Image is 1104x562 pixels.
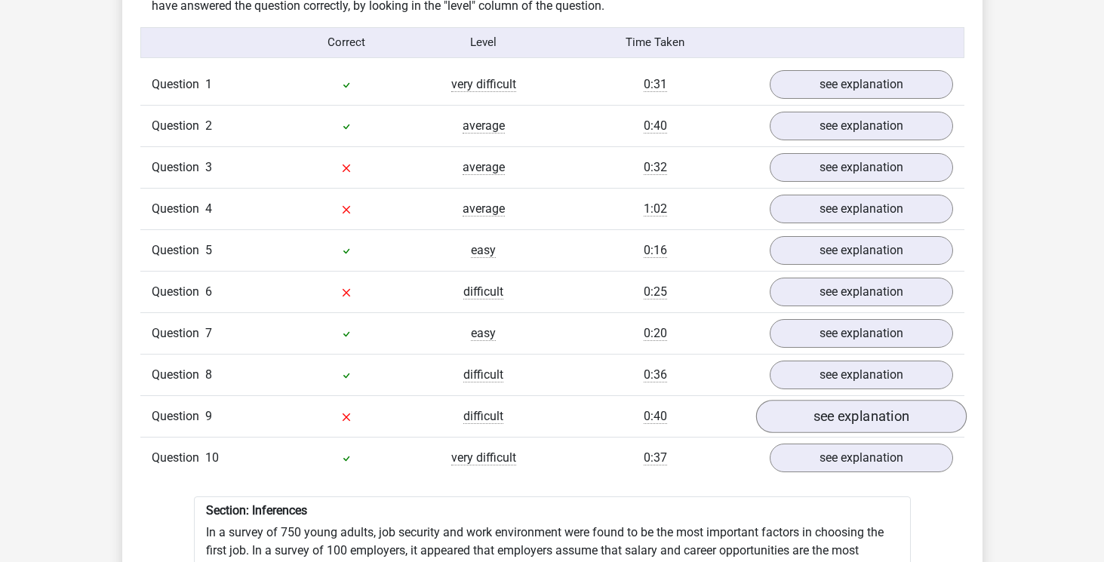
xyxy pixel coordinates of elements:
[152,117,205,135] span: Question
[451,450,516,465] span: very difficult
[644,118,667,134] span: 0:40
[152,366,205,384] span: Question
[205,243,212,257] span: 5
[205,201,212,216] span: 4
[152,200,205,218] span: Question
[644,160,667,175] span: 0:32
[770,70,953,99] a: see explanation
[463,118,505,134] span: average
[152,75,205,94] span: Question
[278,34,415,51] div: Correct
[205,326,212,340] span: 7
[152,324,205,342] span: Question
[205,160,212,174] span: 3
[152,158,205,177] span: Question
[205,284,212,299] span: 6
[644,243,667,258] span: 0:16
[206,503,899,517] h6: Section: Inferences
[415,34,552,51] div: Level
[770,153,953,182] a: see explanation
[152,449,205,467] span: Question
[755,400,966,433] a: see explanation
[205,367,212,382] span: 8
[770,278,953,306] a: see explanation
[471,326,496,341] span: easy
[205,409,212,423] span: 9
[644,450,667,465] span: 0:37
[770,361,953,389] a: see explanation
[770,195,953,223] a: see explanation
[152,241,205,260] span: Question
[152,407,205,425] span: Question
[463,409,503,424] span: difficult
[770,236,953,265] a: see explanation
[451,77,516,92] span: very difficult
[770,444,953,472] a: see explanation
[463,201,505,217] span: average
[644,409,667,424] span: 0:40
[463,367,503,382] span: difficult
[644,284,667,299] span: 0:25
[471,243,496,258] span: easy
[205,450,219,465] span: 10
[152,283,205,301] span: Question
[463,160,505,175] span: average
[463,284,503,299] span: difficult
[644,201,667,217] span: 1:02
[644,77,667,92] span: 0:31
[552,34,758,51] div: Time Taken
[205,77,212,91] span: 1
[644,326,667,341] span: 0:20
[770,319,953,348] a: see explanation
[770,112,953,140] a: see explanation
[644,367,667,382] span: 0:36
[205,118,212,133] span: 2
